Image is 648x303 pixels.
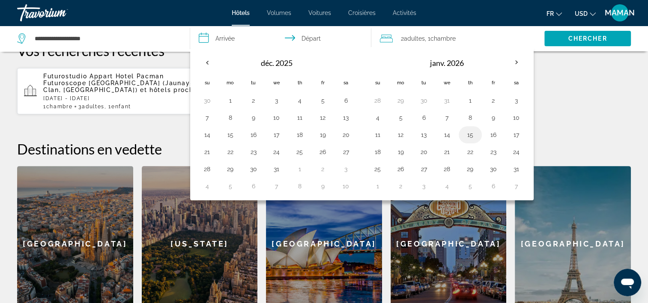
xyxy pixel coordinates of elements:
button: Jour 25 [371,163,385,175]
button: Jour 19 [394,146,408,158]
button: Jour 20 [339,129,353,141]
a: Hôtels [232,9,250,16]
button: Le mois précédent [196,53,219,72]
button: Jour 28 [440,163,454,175]
button: Jour 26 [316,146,330,158]
button: Jour 5 [316,95,330,107]
button: Jour 25 [293,146,307,158]
button: Jour 30 [417,95,431,107]
font: 2 [400,35,403,42]
button: Jour 9 [247,112,260,124]
a: Croisières [348,9,376,16]
button: Jour 22 [224,146,237,158]
a: Activités [393,9,416,16]
button: Jour 24 [510,146,523,158]
span: Chercher [568,35,607,42]
input: Rechercher une destination hôtelière [34,32,177,45]
a: Volumes [267,9,291,16]
button: Jour 13 [417,129,431,141]
span: et hôtels proches [140,86,201,93]
button: Menu utilisateur [609,4,631,22]
button: Jour 6 [247,180,260,192]
button: Jour 24 [270,146,284,158]
button: Jour 27 [417,163,431,175]
font: , 1 [105,104,111,110]
button: Jour 7 [510,180,523,192]
button: Jour 16 [247,129,260,141]
button: Jour 12 [394,129,408,141]
button: Jour 18 [371,146,385,158]
button: Jour 20 [417,146,431,158]
button: Voyageurs : 2 adultes, 0 enfants [371,26,544,51]
button: Next month [505,53,528,72]
span: Adultes [403,35,424,42]
button: Jour 8 [463,112,477,124]
button: Jour 3 [510,95,523,107]
button: Rechercher [544,31,631,46]
button: Jour 11 [293,112,307,124]
button: Jour 28 [200,163,214,175]
button: Jour 3 [270,95,284,107]
button: Jour 14 [440,129,454,141]
span: Chambre [46,104,73,110]
button: Jour 2 [394,180,408,192]
button: Jour 21 [440,146,454,158]
button: Jour 9 [487,112,500,124]
button: Jour 15 [463,129,477,141]
button: Jour 27 [339,146,353,158]
button: Jour 23 [487,146,500,158]
button: Jour 22 [463,146,477,158]
button: Jour 11 [371,129,385,141]
span: Adultes [82,104,105,110]
button: Jour 19 [316,129,330,141]
button: Jour 3 [417,180,431,192]
button: Jour 26 [394,163,408,175]
table: Left calendar grid [196,53,358,195]
button: Jour 29 [394,95,408,107]
button: Jour 10 [339,180,353,192]
button: Jour 31 [440,95,454,107]
p: [DATE] - [DATE] [43,95,209,101]
button: Jour 1 [293,163,307,175]
button: Jour 1 [224,95,237,107]
button: Jour 29 [224,163,237,175]
button: Jour 23 [247,146,260,158]
button: Jour 12 [316,112,330,124]
button: Jour 10 [270,112,284,124]
button: Jour 7 [200,112,214,124]
button: Jour 9 [316,180,330,192]
button: Jour 5 [463,180,477,192]
button: Jour 2 [487,95,500,107]
button: Jour 3 [339,163,353,175]
button: Jour 17 [510,129,523,141]
button: Jour 1 [463,95,477,107]
span: MAMAN [605,9,635,17]
font: 3 [78,104,82,110]
button: Jour 6 [339,95,353,107]
button: Jour 30 [247,163,260,175]
span: Enfant [111,104,131,110]
button: Futurostudio Appart Hotel Pacman Futuroscope [GEOGRAPHIC_DATA] (Jaunay-Clan, [GEOGRAPHIC_DATA]) e... [17,68,216,115]
button: Jour 10 [510,112,523,124]
h2: Destinations en vedette [17,140,631,157]
button: Jour 31 [270,163,284,175]
font: , 1 [424,35,430,42]
button: Jour 16 [487,129,500,141]
button: Jour 6 [417,112,431,124]
button: Jour 4 [440,180,454,192]
span: USD [575,10,588,17]
span: Futurostudio Appart Hotel Pacman Futuroscope [GEOGRAPHIC_DATA] (Jaunay-Clan, [GEOGRAPHIC_DATA]) [43,73,193,93]
button: Jour 2 [247,95,260,107]
a: Voitures [308,9,331,16]
button: Jour 7 [270,180,284,192]
iframe: Bouton de lancement de la fenêtre de messagerie [614,269,641,296]
button: Changer la langue [546,7,562,20]
font: 1 [43,104,46,110]
button: Jour 18 [293,129,307,141]
button: Jour 4 [293,95,307,107]
button: Jour 2 [316,163,330,175]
